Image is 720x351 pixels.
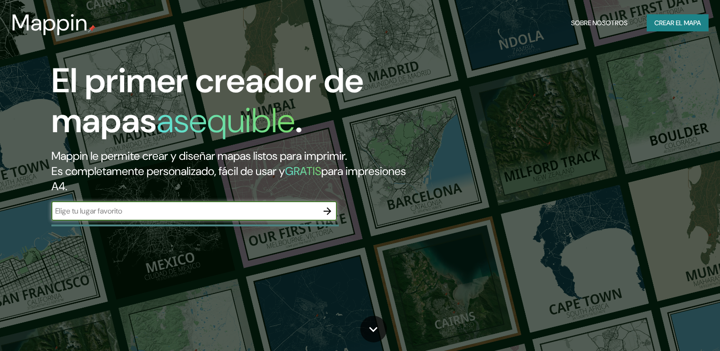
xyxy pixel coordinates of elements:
[51,205,318,216] input: Elige tu lugar favorito
[571,17,628,29] font: Sobre nosotros
[647,14,709,32] button: Crear el mapa
[157,98,295,143] h1: asequible
[654,17,701,29] font: Crear el mapa
[51,148,412,194] h2: Mappin le permite crear y diseñar mapas listos para imprimir. Es completamente personalizado, fác...
[285,164,321,178] h5: GRATIS
[11,10,88,36] h3: Mappin
[567,14,631,32] button: Sobre nosotros
[88,25,96,32] img: mappin-pin
[51,61,412,148] h1: El primer creador de mapas .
